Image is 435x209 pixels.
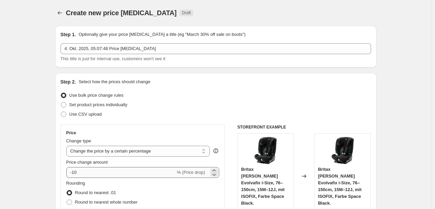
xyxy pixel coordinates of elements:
[66,167,176,178] input: -15
[66,160,108,165] span: Price change amount
[61,78,76,85] h2: Step 2.
[252,137,279,164] img: 51FP16Y31RL_80x.jpg
[66,9,177,17] span: Create new price [MEDICAL_DATA]
[241,167,285,206] span: Britax [PERSON_NAME] Evolvafix i-Size, 76–150cm, 15M–12J, mit ISOFIX, Farbe Space Black.
[61,31,76,38] h2: Step 1.
[66,138,91,143] span: Change type
[78,31,245,38] p: Optionally give your price [MEDICAL_DATA] a title (eg "March 30% off sale on boots")
[66,130,76,136] h3: Price
[177,170,205,175] span: % (Price drop)
[69,93,123,98] span: Use bulk price change rules
[318,167,362,206] span: Britax [PERSON_NAME] Evolvafix i-Size, 76–150cm, 15M–12J, mit ISOFIX, Farbe Space Black.
[78,78,150,85] p: Select how the prices should change
[69,102,128,107] span: Set product prices individually
[182,10,191,16] span: Draft
[75,200,138,205] span: Round to nearest whole number
[61,56,165,61] span: This title is just for internal use, customers won't see it
[66,181,85,186] span: Rounding
[61,43,371,54] input: 30% off holiday sale
[75,190,116,195] span: Round to nearest .01
[212,147,219,154] div: help
[329,137,356,164] img: 51FP16Y31RL_80x.jpg
[237,124,371,130] h6: STOREFRONT EXAMPLE
[69,112,102,117] span: Use CSV upload
[55,8,65,18] button: Price change jobs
